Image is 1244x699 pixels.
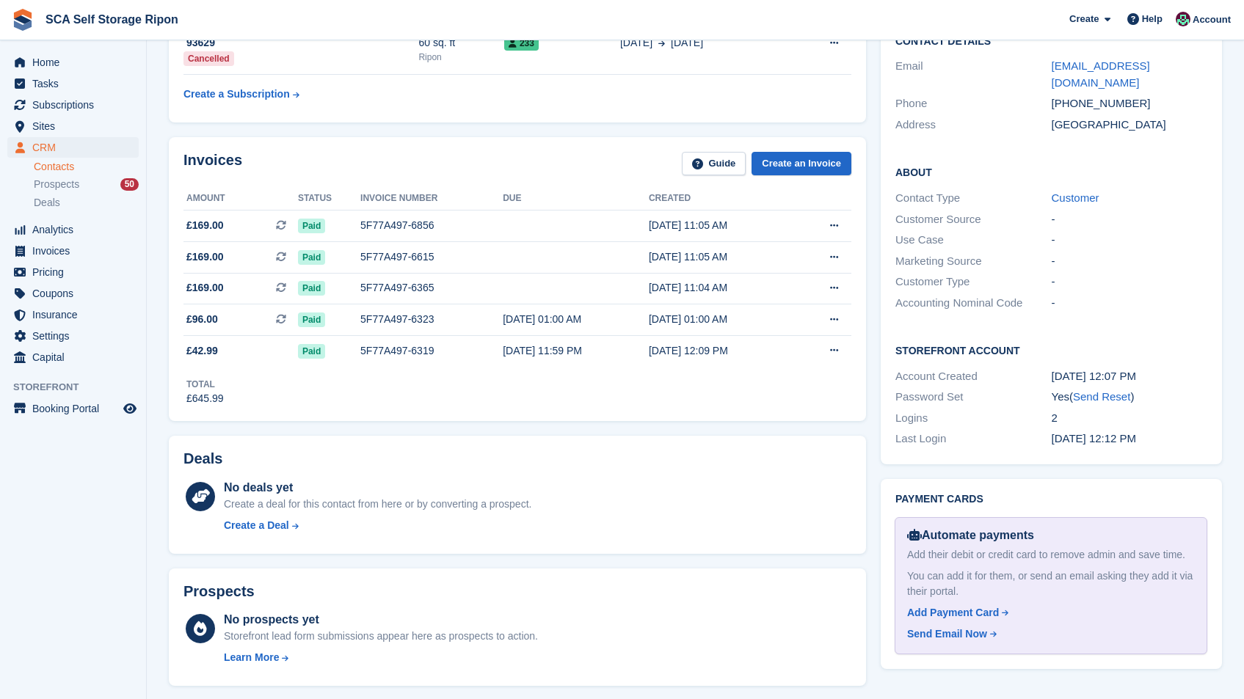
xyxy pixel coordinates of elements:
h2: About [895,164,1207,179]
a: Create a Deal [224,518,531,533]
h2: Contact Details [895,36,1207,48]
div: Learn More [224,650,279,665]
a: menu [7,116,139,136]
div: - [1052,253,1208,270]
div: [DATE] 01:00 AM [649,312,795,327]
span: Storefront [13,380,146,395]
span: Create [1069,12,1099,26]
a: menu [7,73,139,94]
div: [GEOGRAPHIC_DATA] [1052,117,1208,133]
a: Create a Subscription [183,81,299,108]
a: Guide [682,152,746,176]
span: Paid [298,344,325,359]
div: Storefront lead form submissions appear here as prospects to action. [224,629,538,644]
a: Deals [34,195,139,211]
div: Customer Type [895,274,1052,290]
span: £42.99 [186,343,218,359]
div: Logins [895,410,1052,427]
th: Created [649,187,795,211]
div: [DATE] 11:59 PM [503,343,649,359]
a: Preview store [121,400,139,417]
div: Create a Deal [224,518,289,533]
a: Send Reset [1073,390,1130,403]
div: Email [895,58,1052,91]
div: Marketing Source [895,253,1052,270]
span: Tasks [32,73,120,94]
div: 5F77A497-6319 [360,343,503,359]
span: Booking Portal [32,398,120,419]
span: Coupons [32,283,120,304]
span: 233 [504,36,539,51]
span: Sites [32,116,120,136]
div: 2 [1052,410,1208,427]
div: Account Created [895,368,1052,385]
a: menu [7,283,139,304]
span: £169.00 [186,218,224,233]
a: menu [7,95,139,115]
a: Contacts [34,160,139,174]
a: Customer [1052,191,1099,204]
div: 5F77A497-6856 [360,218,503,233]
a: menu [7,219,139,240]
div: Add their debit or credit card to remove admin and save time. [907,547,1195,563]
img: Sam Chapman [1176,12,1190,26]
div: [DATE] 12:09 PM [649,343,795,359]
a: menu [7,398,139,419]
div: Automate payments [907,527,1195,544]
div: [PHONE_NUMBER] [1052,95,1208,112]
a: [EMAIL_ADDRESS][DOMAIN_NAME] [1052,59,1150,89]
div: No deals yet [224,479,531,497]
a: menu [7,326,139,346]
div: 60 sq. ft [418,35,504,51]
h2: Deals [183,450,222,467]
div: Yes [1052,389,1208,406]
span: Account [1193,12,1231,27]
a: menu [7,262,139,282]
th: Amount [183,187,298,211]
img: stora-icon-8386f47178a22dfd0bd8f6a31ec36ba5ce8667c1dd55bd0f319d3a0aa187defe.svg [12,9,34,31]
span: £169.00 [186,249,224,265]
div: - [1052,295,1208,312]
div: [DATE] 11:05 AM [649,218,795,233]
div: You can add it for them, or send an email asking they add it via their portal. [907,568,1195,599]
span: Paid [298,312,325,327]
a: menu [7,52,139,73]
time: 2025-07-02 11:12:10 UTC [1052,432,1137,444]
div: Total [186,378,224,391]
div: Add Payment Card [907,605,999,621]
a: Create an Invoice [752,152,851,176]
div: 5F77A497-6323 [360,312,503,327]
a: menu [7,137,139,158]
span: Pricing [32,262,120,282]
div: No prospects yet [224,611,538,629]
div: Use Case [895,232,1052,249]
div: Last Login [895,431,1052,447]
a: menu [7,241,139,261]
a: menu [7,304,139,325]
h2: Payment cards [895,494,1207,505]
div: [DATE] 11:05 AM [649,249,795,265]
div: Send Email Now [907,626,987,642]
span: Home [32,52,120,73]
div: Password Set [895,389,1052,406]
span: Settings [32,326,120,346]
span: £169.00 [186,280,224,296]
div: Customer Source [895,211,1052,228]
span: Deals [34,196,60,210]
a: Learn More [224,650,538,665]
div: Accounting Nominal Code [895,295,1052,312]
div: [DATE] 11:04 AM [649,280,795,296]
span: CRM [32,137,120,158]
div: 93629 [183,35,418,51]
span: [DATE] [671,35,703,51]
th: Status [298,187,360,211]
span: Subscriptions [32,95,120,115]
div: £645.99 [186,391,224,406]
div: Ripon [418,51,504,64]
h2: Prospects [183,583,255,600]
span: Help [1142,12,1163,26]
span: Invoices [32,241,120,261]
div: [DATE] 01:00 AM [503,312,649,327]
span: [DATE] [620,35,652,51]
h2: Invoices [183,152,242,176]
